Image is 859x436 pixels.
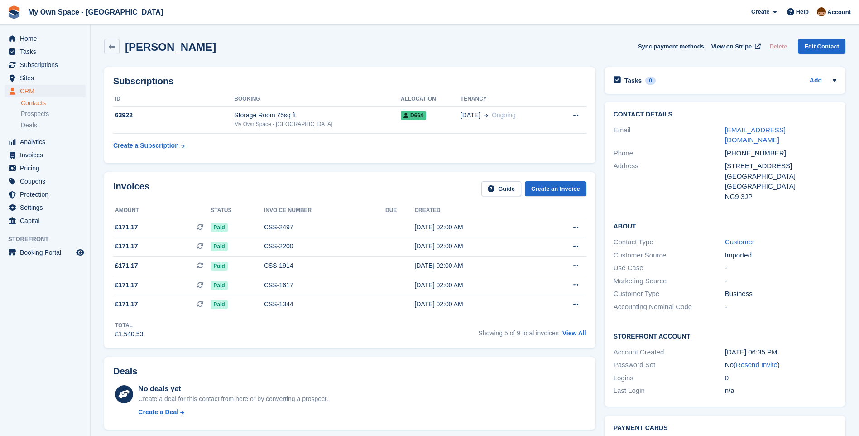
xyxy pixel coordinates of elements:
[645,77,656,85] div: 0
[624,77,642,85] h2: Tasks
[798,39,845,54] a: Edit Contact
[20,85,74,97] span: CRM
[113,181,149,196] h2: Invoices
[21,110,49,118] span: Prospects
[614,360,725,370] div: Password Set
[725,263,836,273] div: -
[264,242,385,251] div: CSS-2200
[414,281,538,290] div: [DATE] 02:00 AM
[21,121,86,130] a: Deals
[734,361,780,368] span: ( )
[211,300,227,309] span: Paid
[138,394,328,404] div: Create a deal for this contact from here or by converting a prospect.
[115,329,143,339] div: £1,540.53
[414,261,538,271] div: [DATE] 02:00 AM
[614,347,725,358] div: Account Created
[113,92,234,107] th: ID
[20,246,74,259] span: Booking Portal
[711,42,752,51] span: View on Stripe
[20,149,74,161] span: Invoices
[115,261,138,271] span: £171.17
[725,148,836,159] div: [PHONE_NUMBER]
[5,214,86,227] a: menu
[401,92,461,107] th: Allocation
[725,171,836,182] div: [GEOGRAPHIC_DATA]
[725,238,754,246] a: Customer
[20,214,74,227] span: Capital
[138,407,178,417] div: Create a Deal
[75,247,86,258] a: Preview store
[115,300,138,309] span: £171.17
[5,32,86,45] a: menu
[264,203,385,218] th: Invoice number
[478,329,558,337] span: Showing 5 of 9 total invoices
[401,111,426,120] span: D664
[614,221,836,230] h2: About
[211,281,227,290] span: Paid
[24,5,167,19] a: My Own Space - [GEOGRAPHIC_DATA]
[414,223,538,232] div: [DATE] 02:00 AM
[264,281,385,290] div: CSS-1617
[725,161,836,171] div: [STREET_ADDRESS]
[5,58,86,71] a: menu
[20,175,74,188] span: Coupons
[614,161,725,202] div: Address
[20,58,74,71] span: Subscriptions
[5,45,86,58] a: menu
[810,76,822,86] a: Add
[796,7,809,16] span: Help
[725,289,836,299] div: Business
[20,162,74,174] span: Pricing
[725,276,836,286] div: -
[113,141,179,150] div: Create a Subscription
[725,181,836,192] div: [GEOGRAPHIC_DATA]
[638,39,704,54] button: Sync payment methods
[113,137,185,154] a: Create a Subscription
[20,201,74,214] span: Settings
[461,111,480,120] span: [DATE]
[708,39,763,54] a: View on Stripe
[5,201,86,214] a: menu
[5,175,86,188] a: menu
[211,242,227,251] span: Paid
[264,223,385,232] div: CSS-2497
[125,41,216,53] h2: [PERSON_NAME]
[492,111,516,119] span: Ongoing
[725,192,836,202] div: NG9 3JP
[614,331,836,340] h2: Storefront Account
[614,125,725,145] div: Email
[264,300,385,309] div: CSS-1344
[817,7,826,16] img: Paula Harris
[725,386,836,396] div: n/a
[725,360,836,370] div: No
[113,76,586,87] h2: Subscriptions
[21,99,86,107] a: Contacts
[5,188,86,201] a: menu
[725,250,836,261] div: Imported
[385,203,414,218] th: Due
[20,45,74,58] span: Tasks
[751,7,769,16] span: Create
[8,235,90,244] span: Storefront
[725,373,836,383] div: 0
[211,223,227,232] span: Paid
[614,148,725,159] div: Phone
[725,302,836,312] div: -
[115,281,138,290] span: £171.17
[414,203,538,218] th: Created
[5,246,86,259] a: menu
[562,329,586,337] a: View All
[414,300,538,309] div: [DATE] 02:00 AM
[115,242,138,251] span: £171.17
[20,136,74,148] span: Analytics
[113,366,137,377] h2: Deals
[5,72,86,84] a: menu
[113,111,234,120] div: 63922
[115,321,143,329] div: Total
[7,5,21,19] img: stora-icon-8386f47178a22dfd0bd8f6a31ec36ba5ce8667c1dd55bd0f319d3a0aa187defe.svg
[211,262,227,271] span: Paid
[5,85,86,97] a: menu
[20,72,74,84] span: Sites
[234,120,401,128] div: My Own Space - [GEOGRAPHIC_DATA]
[614,111,836,118] h2: Contact Details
